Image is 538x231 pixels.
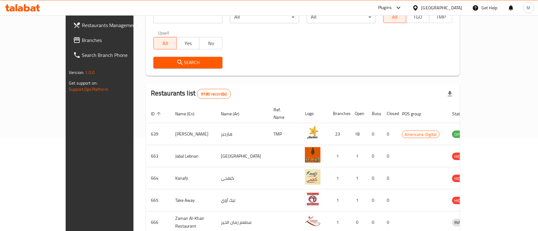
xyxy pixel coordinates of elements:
[305,169,320,185] img: Kanafji
[382,167,397,189] td: 0
[386,12,404,21] span: All
[82,21,151,29] span: Restaurants Management
[350,145,367,167] td: 1
[170,189,216,211] td: Take Away
[421,4,462,11] div: [GEOGRAPHIC_DATA]
[305,147,320,163] img: Jabal Lebnan
[216,145,269,167] td: [GEOGRAPHIC_DATA]
[274,106,292,121] span: Ref. Name
[452,131,467,138] span: OPEN
[82,51,151,59] span: Search Branch Phone
[382,123,397,145] td: 0
[151,110,163,118] span: ID
[382,189,397,211] td: 0
[170,145,216,167] td: Jabal Lebnan
[429,11,452,23] button: TMP
[382,104,397,123] th: Closed
[350,104,367,123] th: Open
[151,89,231,99] h2: Restaurants list
[197,91,230,97] span: 9180 record(s)
[328,189,350,211] td: 1
[158,31,169,35] label: Upsell
[328,104,350,123] th: Branches
[367,167,382,189] td: 0
[197,89,231,99] div: Total records count
[305,213,320,229] img: Zaman Al-Khair Restaurant
[175,110,203,118] span: Name (En)
[158,59,218,67] span: Search
[367,189,382,211] td: 0
[68,33,156,48] a: Branches
[432,12,450,21] span: TMP
[68,48,156,62] a: Search Branch Phone
[153,57,222,68] button: Search
[452,175,471,182] span: HIDDEN
[328,123,350,145] td: 23
[156,39,174,48] span: All
[350,123,367,145] td: 18
[442,86,457,101] div: Export file
[176,37,200,49] button: Yes
[170,123,216,145] td: [PERSON_NAME]
[85,68,95,76] span: 1.0.0
[367,145,382,167] td: 0
[146,145,170,167] td: 663
[300,104,328,123] th: Logo
[68,18,156,33] a: Restaurants Management
[153,37,177,49] button: All
[69,79,97,87] span: Get support on:
[146,167,170,189] td: 664
[367,123,382,145] td: 0
[202,39,220,48] span: No
[199,37,222,49] button: No
[452,110,472,118] span: Status
[350,189,367,211] td: 1
[170,167,216,189] td: Kanafji
[146,123,170,145] td: 639
[69,68,84,76] span: Version:
[305,125,320,141] img: Hardee's
[221,110,247,118] span: Name (Ar)
[378,4,392,12] div: Plugins
[383,11,407,23] button: All
[305,191,320,207] img: Take Away
[230,11,299,23] div: All
[409,12,427,21] span: TGO
[527,4,531,11] span: M
[146,189,170,211] td: 665
[179,39,197,48] span: Yes
[367,104,382,123] th: Busy
[452,197,471,204] span: HIDDEN
[269,123,300,145] td: TMP
[153,11,222,23] input: Search for restaurant name or ID..
[216,189,269,211] td: تيك آوي
[69,85,108,93] a: Support.OpsPlatform
[452,153,471,160] span: HIDDEN
[402,110,429,118] span: POS group
[216,167,269,189] td: كنفجي
[402,131,439,138] span: Americana-Digital
[406,11,429,23] button: TGO
[452,219,473,226] span: INACTIVE
[216,123,269,145] td: هارديز
[328,145,350,167] td: 1
[350,167,367,189] td: 1
[382,145,397,167] td: 0
[306,11,376,23] div: All
[82,36,151,44] span: Branches
[328,167,350,189] td: 1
